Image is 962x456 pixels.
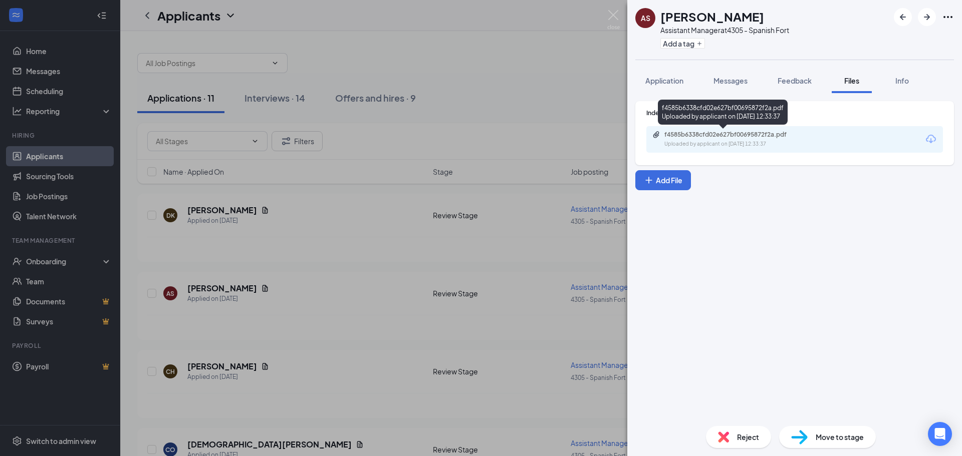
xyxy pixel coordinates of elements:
svg: Download [925,133,937,145]
svg: ArrowLeftNew [897,11,909,23]
span: Application [645,76,683,85]
div: Assistant Manager at 4305 - Spanish Fort [660,25,789,35]
button: ArrowLeftNew [894,8,912,26]
span: Files [844,76,859,85]
div: Open Intercom Messenger [928,422,952,446]
svg: ArrowRight [921,11,933,23]
button: Add FilePlus [635,170,691,190]
div: f4585b6338cfd02e627bf00695872f2a.pdf [664,131,805,139]
span: Feedback [778,76,812,85]
div: Uploaded by applicant on [DATE] 12:33:37 [664,140,815,148]
div: AS [641,13,650,23]
button: PlusAdd a tag [660,38,705,49]
div: f4585b6338cfd02e627bf00695872f2a.pdf Uploaded by applicant on [DATE] 12:33:37 [658,100,788,125]
a: Paperclipf4585b6338cfd02e627bf00695872f2a.pdfUploaded by applicant on [DATE] 12:33:37 [652,131,815,148]
div: Indeed Resume [646,109,943,117]
span: Move to stage [816,431,864,442]
svg: Paperclip [652,131,660,139]
svg: Plus [644,175,654,185]
h1: [PERSON_NAME] [660,8,764,25]
span: Reject [737,431,759,442]
span: Messages [713,76,748,85]
svg: Plus [696,41,702,47]
svg: Ellipses [942,11,954,23]
span: Info [895,76,909,85]
button: ArrowRight [918,8,936,26]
